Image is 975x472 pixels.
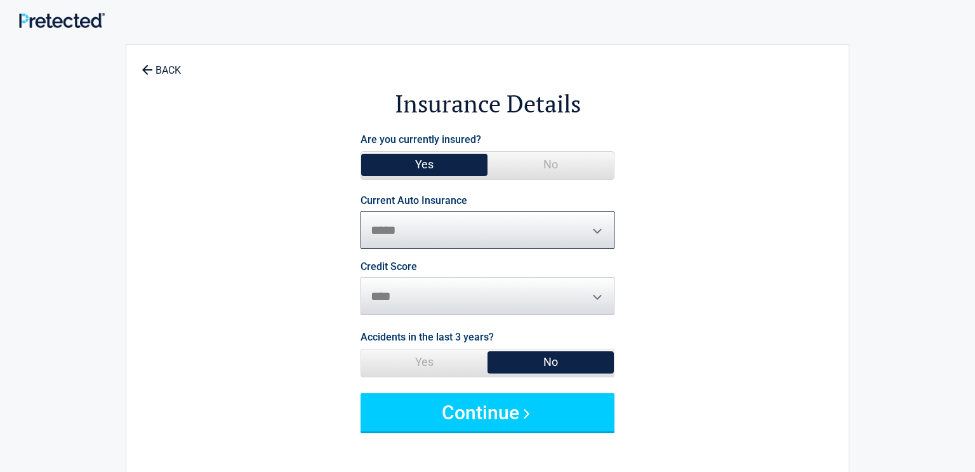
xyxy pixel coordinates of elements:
span: Yes [361,152,487,177]
span: No [487,349,614,375]
label: Accidents in the last 3 years? [361,328,494,346]
h2: Insurance Details [196,88,779,120]
img: Main Logo [19,13,105,29]
label: Current Auto Insurance [361,196,467,206]
button: Continue [361,393,614,431]
label: Are you currently insured? [361,131,481,148]
a: BACK [139,53,183,76]
span: No [487,152,614,177]
label: Credit Score [361,262,417,272]
span: Yes [361,349,487,375]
